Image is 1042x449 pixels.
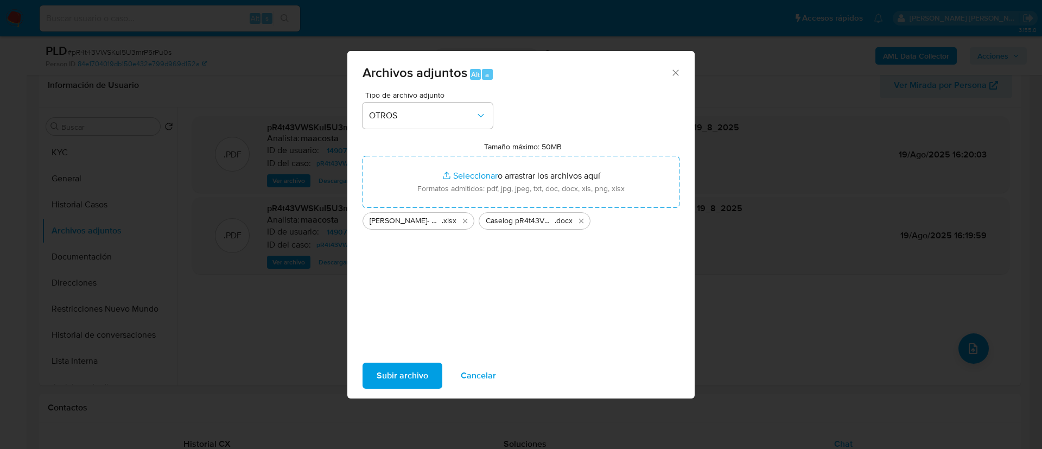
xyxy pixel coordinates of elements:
span: Cancelar [461,364,496,388]
label: Tamaño máximo: 50MB [484,142,562,151]
button: Eliminar Caselog pR4t43VWSKuI5U3mrP5rPu0s_2025_07_18_09_48_11.docx [575,214,588,227]
span: .docx [555,216,573,226]
button: Cerrar [670,67,680,77]
button: OTROS [363,103,493,129]
span: Caselog pR4t43VWSKuI5U3mrP5rPu0s_2025_07_18_09_48_11 [486,216,555,226]
span: [PERSON_NAME]- Movimientos [370,216,442,226]
button: Cancelar [447,363,510,389]
span: a [485,69,489,80]
ul: Archivos seleccionados [363,208,679,230]
span: Subir archivo [377,364,428,388]
span: Archivos adjuntos [363,63,467,82]
span: .xlsx [442,216,456,226]
span: Alt [471,69,480,80]
span: Tipo de archivo adjunto [365,91,495,99]
button: Eliminar Nathaniel Nicolas Amado- Movimientos.xlsx [459,214,472,227]
button: Subir archivo [363,363,442,389]
span: OTROS [369,110,475,121]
